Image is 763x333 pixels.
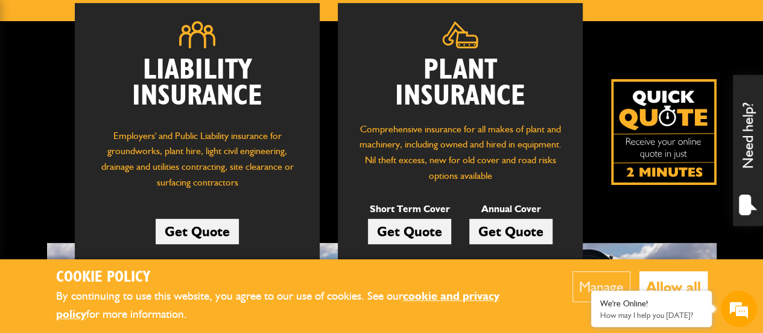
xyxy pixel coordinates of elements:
p: Comprehensive insurance for all makes of plant and machinery, including owned and hired in equipm... [356,121,565,183]
a: Get Quote [368,219,451,244]
input: Enter your phone number [16,183,220,210]
a: Get Quote [469,219,552,244]
img: d_20077148190_company_1631870298795_20077148190 [21,67,51,84]
em: Start Chat [164,254,219,271]
h2: Cookie Policy [56,268,536,287]
div: Need help? [733,75,763,226]
h2: Liability Insurance [93,57,302,116]
h2: Plant Insurance [356,57,565,109]
a: Get Quote [156,219,239,244]
input: Enter your email address [16,147,220,174]
a: cookie and privacy policy [56,289,499,322]
button: Allow all [639,271,708,302]
textarea: Type your message and hit 'Enter' [16,219,220,261]
button: Manage [572,271,630,302]
p: Short Term Cover [368,201,451,217]
p: By continuing to use this website, you agree to our use of cookies. See our for more information. [56,287,536,324]
p: How may I help you today? [600,311,703,320]
div: We're Online! [600,299,703,309]
div: Chat with us now [63,68,203,83]
p: Annual Cover [469,201,552,217]
p: Employers' and Public Liability insurance for groundworks, plant hire, light civil engineering, d... [93,128,302,196]
img: Quick Quote [611,79,717,185]
div: Minimize live chat window [198,6,227,35]
a: Get your insurance quote isn just 2-minutes [611,79,717,185]
input: Enter your last name [16,112,220,138]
